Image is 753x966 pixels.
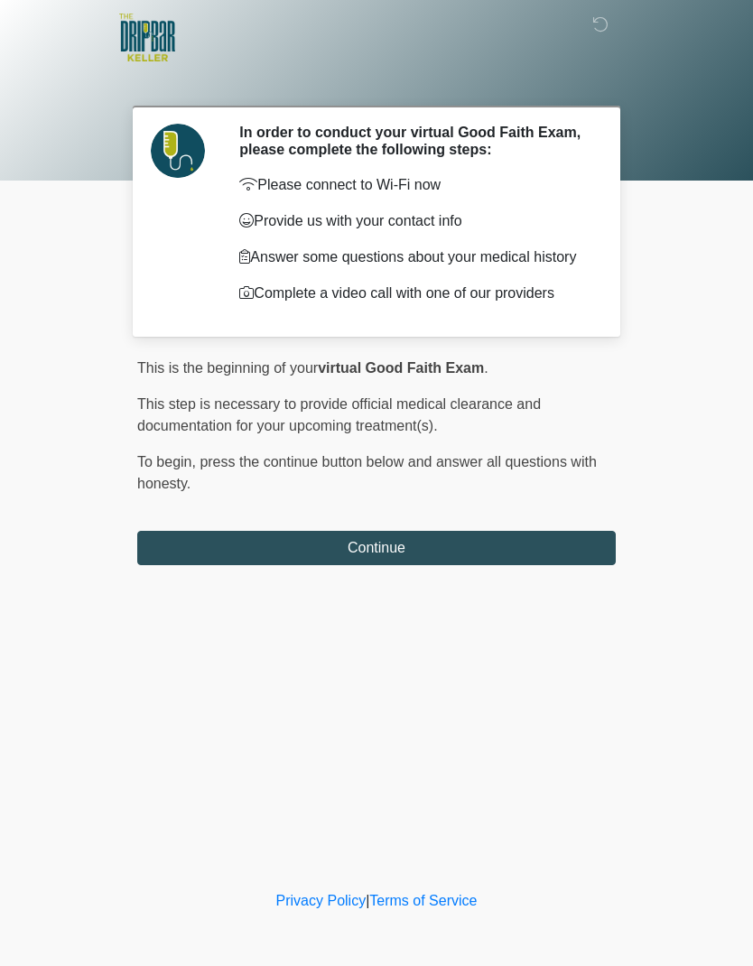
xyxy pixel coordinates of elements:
[137,454,597,491] span: press the continue button below and answer all questions with honesty.
[137,360,318,376] span: This is the beginning of your
[239,174,589,196] p: Please connect to Wi-Fi now
[366,893,369,908] a: |
[124,65,629,98] h1: ‎ ‎
[318,360,484,376] strong: virtual Good Faith Exam
[276,893,367,908] a: Privacy Policy
[137,531,616,565] button: Continue
[137,396,541,433] span: This step is necessary to provide official medical clearance and documentation for your upcoming ...
[119,14,175,61] img: The DRIPBaR - Keller Logo
[151,124,205,178] img: Agent Avatar
[369,893,477,908] a: Terms of Service
[239,210,589,232] p: Provide us with your contact info
[239,124,589,158] h2: In order to conduct your virtual Good Faith Exam, please complete the following steps:
[239,283,589,304] p: Complete a video call with one of our providers
[137,454,200,469] span: To begin,
[239,246,589,268] p: Answer some questions about your medical history
[484,360,488,376] span: .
